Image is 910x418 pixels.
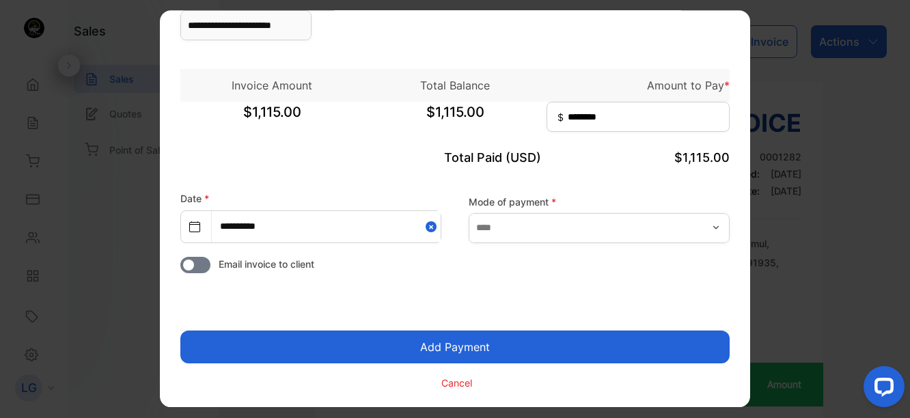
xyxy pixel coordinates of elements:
[180,102,363,136] span: $1,115.00
[363,77,547,94] p: Total Balance
[180,77,363,94] p: Invoice Amount
[363,102,547,136] span: $1,115.00
[363,148,547,167] p: Total Paid (USD)
[180,331,730,363] button: Add Payment
[469,195,730,209] label: Mode of payment
[853,361,910,418] iframe: LiveChat chat widget
[547,77,730,94] p: Amount to Pay
[180,193,209,204] label: Date
[426,211,441,242] button: Close
[219,257,314,271] span: Email invoice to client
[557,111,564,125] span: $
[674,150,730,165] span: $1,115.00
[441,376,472,390] p: Cancel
